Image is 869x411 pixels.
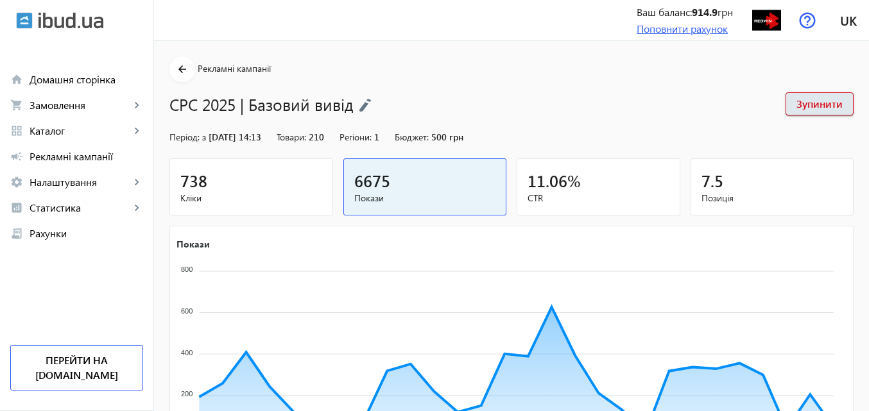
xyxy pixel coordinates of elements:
tspan: 600 [181,307,193,315]
text: Покази [176,237,210,249]
span: % [567,170,581,191]
mat-icon: campaign [10,150,23,163]
span: Статистика [30,201,130,214]
mat-icon: receipt_long [10,227,23,240]
img: 3701604f6f35676164798307661227-1f7e7cced2.png [752,6,781,35]
span: Позиція [701,192,843,205]
tspan: 400 [181,349,193,356]
span: Рекламні кампанії [30,150,143,163]
tspan: 200 [181,390,193,398]
a: Перейти на [DOMAIN_NAME] [10,345,143,390]
mat-icon: keyboard_arrow_right [130,201,143,214]
span: 1 [374,131,379,143]
span: 500 грн [431,131,463,143]
div: Ваш баланс: грн [637,5,733,19]
span: 738 [180,170,207,191]
span: Замовлення [30,99,130,112]
mat-icon: keyboard_arrow_right [130,176,143,189]
img: ibud.svg [16,12,33,29]
span: 210 [309,131,324,143]
mat-icon: shopping_cart [10,99,23,112]
span: Домашня сторінка [30,73,143,86]
a: Поповнити рахунок [637,22,728,35]
mat-icon: keyboard_arrow_right [130,124,143,137]
span: Період: з [169,131,206,143]
span: Налаштування [30,176,130,189]
tspan: 800 [181,265,193,273]
img: help.svg [799,12,816,29]
span: Рахунки [30,227,143,240]
span: Бюджет: [395,131,429,143]
b: 914.9 [692,5,718,19]
mat-icon: arrow_back [175,62,191,78]
span: Кліки [180,192,322,205]
span: 7.5 [701,170,723,191]
mat-icon: keyboard_arrow_right [130,99,143,112]
span: Регіони: [340,131,372,143]
mat-icon: analytics [10,201,23,214]
mat-icon: settings [10,176,23,189]
button: Зупинити [786,92,854,115]
span: 6675 [354,170,390,191]
img: ibud_text.svg [39,12,103,29]
span: Зупинити [796,97,843,111]
h1: CPC 2025 | Базовий вивід [169,93,773,115]
span: Товари: [277,131,306,143]
span: 11.06 [528,170,567,191]
span: Покази [354,192,496,205]
span: CTR [528,192,669,205]
span: [DATE] 14:13 [209,131,261,143]
mat-icon: grid_view [10,124,23,137]
span: Каталог [30,124,130,137]
span: uk [840,12,857,28]
span: Рекламні кампанії [198,62,271,74]
mat-icon: home [10,73,23,86]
